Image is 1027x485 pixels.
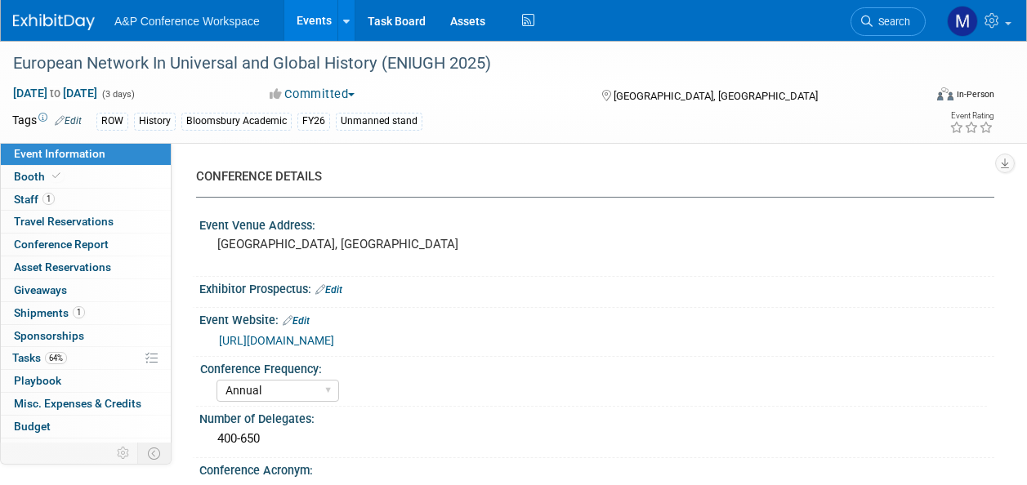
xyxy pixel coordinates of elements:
a: Event Information [1,143,171,165]
span: [DATE] [DATE] [12,86,98,100]
div: Event Venue Address: [199,213,994,234]
a: Travel Reservations [1,211,171,233]
div: Conference Frequency: [200,357,987,377]
a: Edit [315,284,342,296]
span: to [47,87,63,100]
span: Giveaways [14,283,67,296]
img: Matt Hambridge [947,6,978,37]
div: History [134,113,176,130]
div: Conference Acronym: [199,458,994,478]
a: Playbook [1,370,171,392]
div: ROW [96,113,128,130]
a: Sponsorships [1,325,171,347]
td: Tags [12,112,82,131]
td: Personalize Event Tab Strip [109,443,138,464]
a: Giveaways [1,279,171,301]
span: Misc. Expenses & Credits [14,397,141,410]
button: Committed [264,86,361,103]
a: Budget [1,416,171,438]
span: Event Information [14,147,105,160]
a: Search [851,7,926,36]
a: Asset Reservations [1,256,171,278]
span: Tasks [12,351,67,364]
span: Sponsorships [14,329,84,342]
span: Playbook [14,374,61,387]
a: Edit [283,315,310,327]
span: Conference Report [14,238,109,251]
span: (3 days) [100,89,135,100]
a: Edit [55,115,82,127]
div: Bloomsbury Academic [181,113,292,130]
div: Event Rating [949,112,994,120]
td: Toggle Event Tabs [138,443,172,464]
span: Budget [14,420,51,433]
div: Event Website: [199,308,994,329]
div: European Network In Universal and Global History (ENIUGH 2025) [7,49,910,78]
pre: [GEOGRAPHIC_DATA], [GEOGRAPHIC_DATA] [217,237,512,251]
div: In-Person [956,88,994,100]
img: ExhibitDay [13,14,95,30]
div: FY26 [297,113,330,130]
span: Staff [14,193,55,206]
span: Booth [14,170,64,183]
a: Misc. Expenses & Credits [1,393,171,415]
span: Shipments [14,306,85,319]
span: ROI, Objectives & ROO [14,443,123,456]
span: 1 [73,306,85,318]
a: Tasks64% [1,347,171,369]
a: Staff1 [1,189,171,211]
a: Conference Report [1,234,171,256]
a: [URL][DOMAIN_NAME] [219,334,334,347]
a: Booth [1,166,171,188]
span: A&P Conference Workspace [114,15,260,28]
span: 1 [42,193,55,205]
div: CONFERENCE DETAILS [196,168,982,185]
div: Unmanned stand [336,113,422,130]
span: Travel Reservations [14,215,114,228]
span: Search [873,16,910,28]
a: ROI, Objectives & ROO [1,438,171,461]
div: Exhibitor Prospectus: [199,277,994,298]
div: 400-650 [212,426,982,452]
span: Asset Reservations [14,260,111,274]
a: Shipments1 [1,302,171,324]
span: 64% [45,352,67,364]
img: Format-Inperson.png [937,87,953,100]
span: [GEOGRAPHIC_DATA], [GEOGRAPHIC_DATA] [614,90,818,102]
div: Event Format [851,85,994,109]
div: Number of Delegates: [199,407,994,427]
i: Booth reservation complete [52,171,60,180]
